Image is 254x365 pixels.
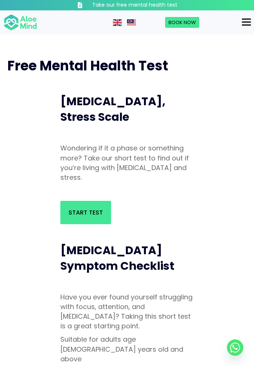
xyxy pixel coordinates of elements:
[60,292,194,331] p: Have you ever found yourself struggling with focus, attention, and [MEDICAL_DATA]? Taking this sh...
[60,1,194,9] a: Take our free mental health test
[4,14,37,31] img: Aloe mind Logo
[60,93,166,125] span: [MEDICAL_DATA], Stress Scale
[165,17,199,28] a: Book Now
[60,201,111,224] a: Start Test
[92,1,177,9] h3: Take our free mental health test
[68,208,103,217] span: Start Test
[113,19,123,26] a: English
[113,19,122,26] img: en
[60,242,174,274] span: [MEDICAL_DATA] Symptom Checklist
[60,143,194,182] p: Wondering if it a phase or something more? Take our short test to find out if you’re living with ...
[127,19,136,26] img: ms
[227,339,243,356] a: Whatsapp
[60,335,194,364] p: Suitable for adults age [DEMOGRAPHIC_DATA] years old and above
[7,56,168,75] span: Free Mental Health Test
[168,19,196,26] span: Book Now
[239,16,254,29] button: Menu
[127,19,137,26] a: Malay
